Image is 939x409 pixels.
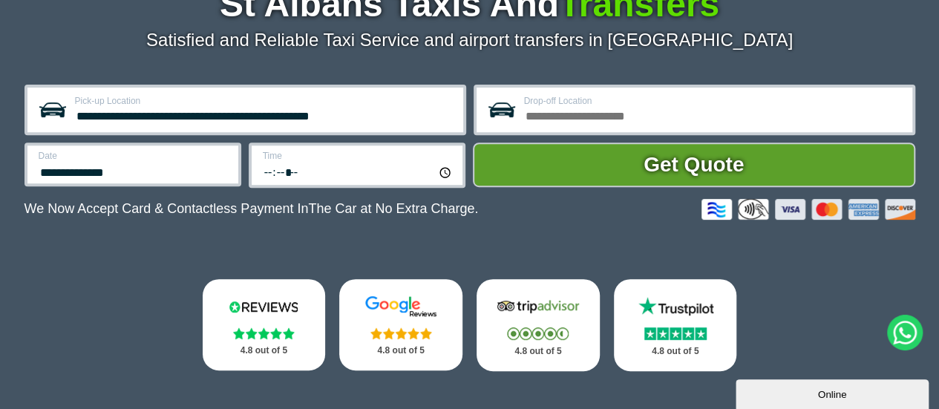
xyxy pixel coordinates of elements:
span: The Car at No Extra Charge. [308,201,478,216]
a: Trustpilot Stars 4.8 out of 5 [614,279,737,371]
p: 4.8 out of 5 [219,341,310,360]
p: 4.8 out of 5 [630,342,721,361]
img: Google [356,295,445,318]
label: Drop-off Location [524,96,903,105]
img: Stars [370,327,432,339]
p: Satisfied and Reliable Taxi Service and airport transfers in [GEOGRAPHIC_DATA] [24,30,915,50]
img: Credit And Debit Cards [701,199,915,220]
a: Reviews.io Stars 4.8 out of 5 [203,279,326,370]
button: Get Quote [473,143,915,187]
img: Stars [644,327,707,340]
label: Pick-up Location [75,96,454,105]
img: Tripadvisor [494,295,583,318]
label: Time [263,151,454,160]
img: Trustpilot [631,295,720,318]
img: Stars [233,327,295,339]
label: Date [39,151,229,160]
iframe: chat widget [736,376,932,409]
p: 4.8 out of 5 [356,341,446,360]
p: We Now Accept Card & Contactless Payment In [24,201,479,217]
img: Reviews.io [219,295,308,318]
p: 4.8 out of 5 [493,342,583,361]
a: Google Stars 4.8 out of 5 [339,279,462,370]
img: Stars [507,327,569,340]
a: Tripadvisor Stars 4.8 out of 5 [477,279,600,371]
